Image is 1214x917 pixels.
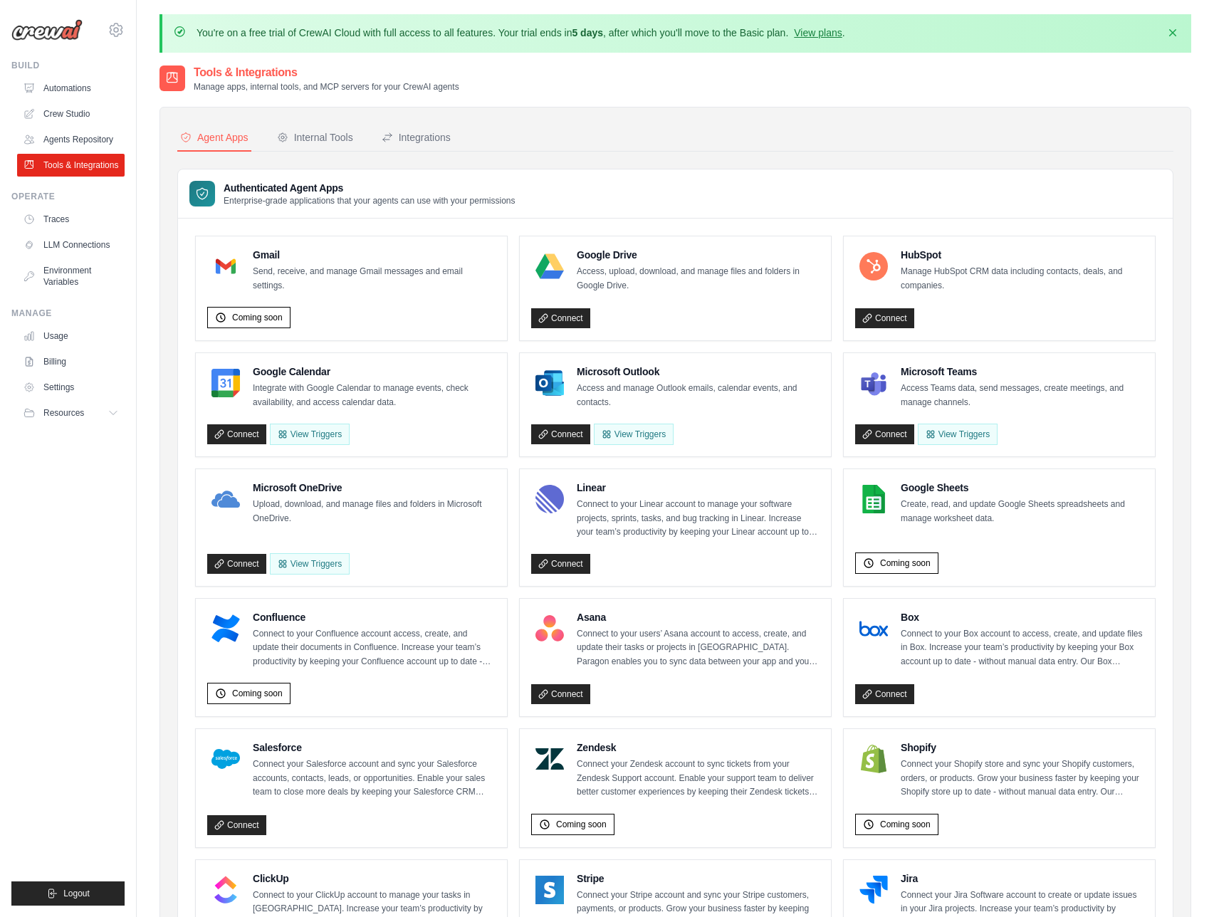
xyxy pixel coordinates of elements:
button: Integrations [379,125,454,152]
img: Logo [11,19,83,41]
img: Microsoft Outlook Logo [535,369,564,397]
p: Enterprise-grade applications that your agents can use with your permissions [224,195,516,206]
div: Agent Apps [180,130,248,145]
a: Connect [207,554,266,574]
img: Microsoft OneDrive Logo [211,485,240,513]
button: View Triggers [270,424,350,445]
div: Build [11,60,125,71]
a: Billing [17,350,125,373]
img: Microsoft Teams Logo [859,369,888,397]
p: Connect to your Confluence account access, create, and update their documents in Confluence. Incr... [253,627,496,669]
h4: Confluence [253,610,496,624]
h4: Stripe [577,871,820,886]
button: Resources [17,402,125,424]
img: Zendesk Logo [535,745,564,773]
img: Google Calendar Logo [211,369,240,397]
a: Connect [207,424,266,444]
a: Connect [531,308,590,328]
a: Connect [207,815,266,835]
p: Create, read, and update Google Sheets spreadsheets and manage worksheet data. [901,498,1144,525]
h4: Asana [577,610,820,624]
h4: Microsoft OneDrive [253,481,496,495]
span: Coming soon [880,819,931,830]
img: Linear Logo [535,485,564,513]
: View Triggers [594,424,674,445]
p: Manage apps, internal tools, and MCP servers for your CrewAI agents [194,81,459,93]
a: Environment Variables [17,259,125,293]
span: Coming soon [556,819,607,830]
p: Connect to your users’ Asana account to access, create, and update their tasks or projects in [GE... [577,627,820,669]
span: Coming soon [232,688,283,699]
p: Connect to your Box account to access, create, and update files in Box. Increase your team’s prod... [901,627,1144,669]
p: You're on a free trial of CrewAI Cloud with full access to all features. Your trial ends in , aft... [197,26,845,40]
img: Asana Logo [535,614,564,643]
a: Traces [17,208,125,231]
p: Integrate with Google Calendar to manage events, check availability, and access calendar data. [253,382,496,409]
h4: Shopify [901,740,1144,755]
p: Upload, download, and manage files and folders in Microsoft OneDrive. [253,498,496,525]
h4: Zendesk [577,740,820,755]
a: Connect [855,424,914,444]
img: Shopify Logo [859,745,888,773]
img: HubSpot Logo [859,252,888,281]
h4: Gmail [253,248,496,262]
h4: Google Drive [577,248,820,262]
h4: Salesforce [253,740,496,755]
h3: Authenticated Agent Apps [224,181,516,195]
p: Connect to your Linear account to manage your software projects, sprints, tasks, and bug tracking... [577,498,820,540]
div: Manage [11,308,125,319]
h4: Linear [577,481,820,495]
p: Connect your Zendesk account to sync tickets from your Zendesk Support account. Enable your suppo... [577,758,820,800]
div: Internal Tools [277,130,353,145]
a: Automations [17,77,125,100]
p: Access Teams data, send messages, create meetings, and manage channels. [901,382,1144,409]
img: Gmail Logo [211,252,240,281]
img: Stripe Logo [535,876,564,904]
: View Triggers [270,553,350,575]
a: View plans [794,27,842,38]
h4: Microsoft Teams [901,365,1144,379]
a: Connect [855,684,914,704]
a: Connect [855,308,914,328]
h2: Tools & Integrations [194,64,459,81]
p: Access and manage Outlook emails, calendar events, and contacts. [577,382,820,409]
a: Connect [531,424,590,444]
h4: Google Sheets [901,481,1144,495]
img: Confluence Logo [211,614,240,643]
p: Manage HubSpot CRM data including contacts, deals, and companies. [901,265,1144,293]
a: LLM Connections [17,234,125,256]
div: Operate [11,191,125,202]
h4: HubSpot [901,248,1144,262]
a: Crew Studio [17,103,125,125]
span: Coming soon [232,312,283,323]
h4: Box [901,610,1144,624]
img: Google Drive Logo [535,252,564,281]
button: Agent Apps [177,125,251,152]
h4: Microsoft Outlook [577,365,820,379]
img: ClickUp Logo [211,876,240,904]
span: Resources [43,407,84,419]
a: Connect [531,554,590,574]
img: Salesforce Logo [211,745,240,773]
img: Box Logo [859,614,888,643]
button: Logout [11,881,125,906]
a: Usage [17,325,125,347]
img: Google Sheets Logo [859,485,888,513]
span: Logout [63,888,90,899]
p: Connect your Shopify store and sync your Shopify customers, orders, or products. Grow your busine... [901,758,1144,800]
p: Send, receive, and manage Gmail messages and email settings. [253,265,496,293]
div: Integrations [382,130,451,145]
h4: Google Calendar [253,365,496,379]
a: Settings [17,376,125,399]
: View Triggers [918,424,998,445]
a: Tools & Integrations [17,154,125,177]
h4: Jira [901,871,1144,886]
strong: 5 days [572,27,603,38]
a: Connect [531,684,590,704]
h4: ClickUp [253,871,496,886]
span: Coming soon [880,557,931,569]
p: Access, upload, download, and manage files and folders in Google Drive. [577,265,820,293]
img: Jira Logo [859,876,888,904]
button: Internal Tools [274,125,356,152]
a: Agents Repository [17,128,125,151]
